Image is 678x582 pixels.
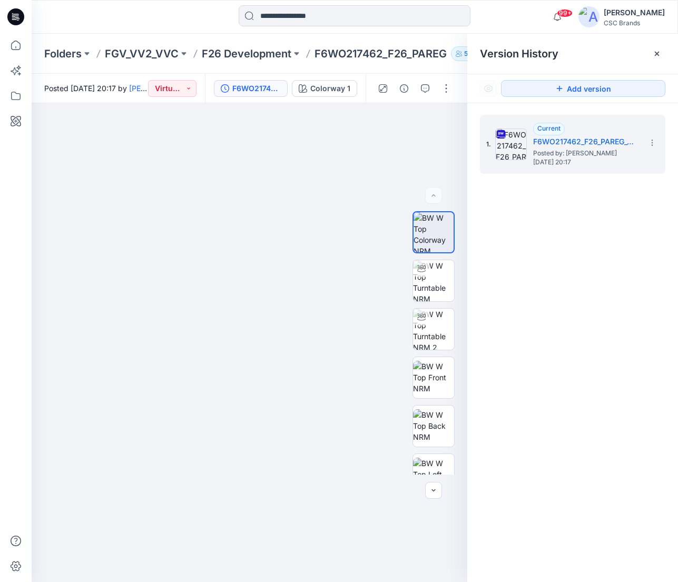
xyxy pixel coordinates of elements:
[413,361,454,394] img: BW W Top Front NRM
[604,6,665,19] div: [PERSON_NAME]
[653,50,661,58] button: Close
[310,83,350,94] div: Colorway 1
[414,212,454,252] img: BW W Top Colorway NRM
[533,148,638,159] span: Posted by: Hoang Anh Tu
[105,46,179,61] a: FGV_VV2_VVC
[232,83,281,94] div: F6WO217462_F26_PAREG_VP1_B
[292,80,357,97] button: Colorway 1
[214,80,288,97] button: F6WO217462_F26_PAREG_VP1_B
[533,135,638,148] h5: F6WO217462_F26_PAREG_VP1_B
[44,46,82,61] a: Folders
[557,9,573,17] span: 99+
[413,409,454,442] img: BW W Top Back NRM
[44,83,148,94] span: Posted [DATE] 20:17 by
[486,140,491,149] span: 1.
[495,129,527,160] img: F6WO217462_F26_PAREG_VP1_B
[202,46,291,61] a: F26 Development
[480,80,497,97] button: Show Hidden Versions
[604,19,665,27] div: CSC Brands
[315,46,447,61] p: F6WO217462_F26_PAREG
[537,124,561,132] span: Current
[501,80,665,97] button: Add version
[396,80,412,97] button: Details
[413,309,454,350] img: BW W Top Turntable NRM 2
[533,159,638,166] span: [DATE] 20:17
[413,260,454,301] img: BW W Top Turntable NRM
[464,48,472,60] p: 53
[129,84,200,93] a: [PERSON_NAME] Tu
[578,6,600,27] img: avatar
[1,94,498,582] img: eyJhbGciOiJIUzI1NiIsImtpZCI6IjAiLCJzbHQiOiJzZXMiLCJ0eXAiOiJKV1QifQ.eyJkYXRhIjp7InR5cGUiOiJzdG9yYW...
[413,458,454,491] img: BW W Top Left NRM
[451,46,485,61] button: 53
[480,47,558,60] span: Version History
